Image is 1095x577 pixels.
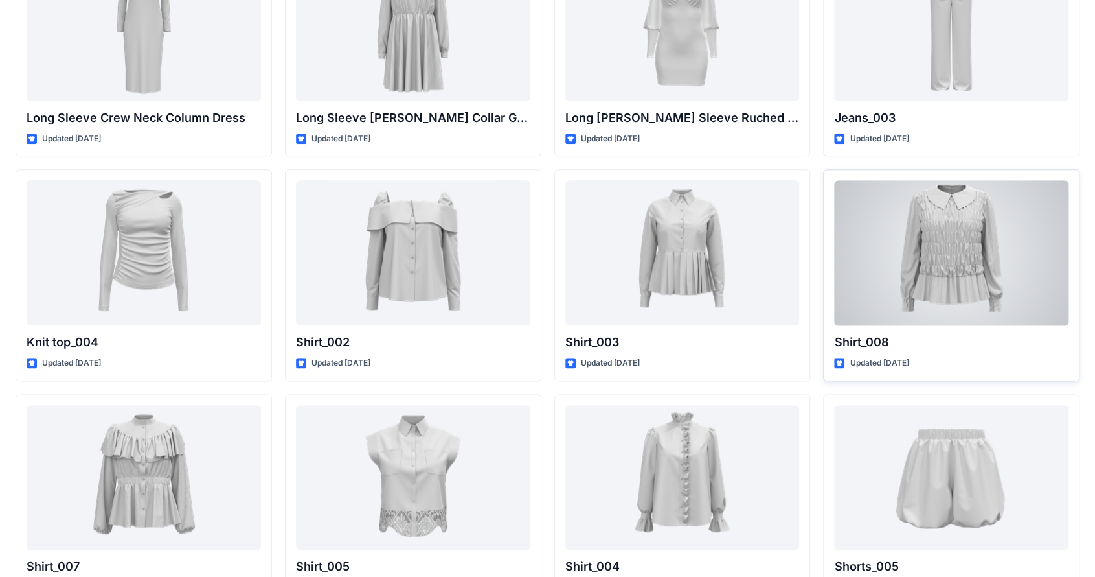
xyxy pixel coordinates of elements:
[565,405,800,550] a: Shirt_004
[296,180,530,325] a: Shirt_002
[27,405,261,550] a: Shirt_007
[296,109,530,127] p: Long Sleeve [PERSON_NAME] Collar Gathered Waist Dress
[834,109,1068,127] p: Jeans_003
[27,180,261,325] a: Knit top_004
[850,132,909,146] p: Updated [DATE]
[565,109,800,127] p: Long [PERSON_NAME] Sleeve Ruched Mini Dress
[565,333,800,351] p: Shirt_003
[565,558,800,576] p: Shirt_004
[834,333,1068,351] p: Shirt_008
[42,132,101,146] p: Updated [DATE]
[565,180,800,325] a: Shirt_003
[27,333,261,351] p: Knit top_004
[27,109,261,127] p: Long Sleeve Crew Neck Column Dress
[311,357,370,370] p: Updated [DATE]
[834,558,1068,576] p: Shorts_005
[42,357,101,370] p: Updated [DATE]
[296,333,530,351] p: Shirt_002
[296,558,530,576] p: Shirt_005
[296,405,530,550] a: Shirt_005
[834,180,1068,325] a: Shirt_008
[311,132,370,146] p: Updated [DATE]
[834,405,1068,550] a: Shorts_005
[581,132,640,146] p: Updated [DATE]
[581,357,640,370] p: Updated [DATE]
[27,558,261,576] p: Shirt_007
[850,357,909,370] p: Updated [DATE]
